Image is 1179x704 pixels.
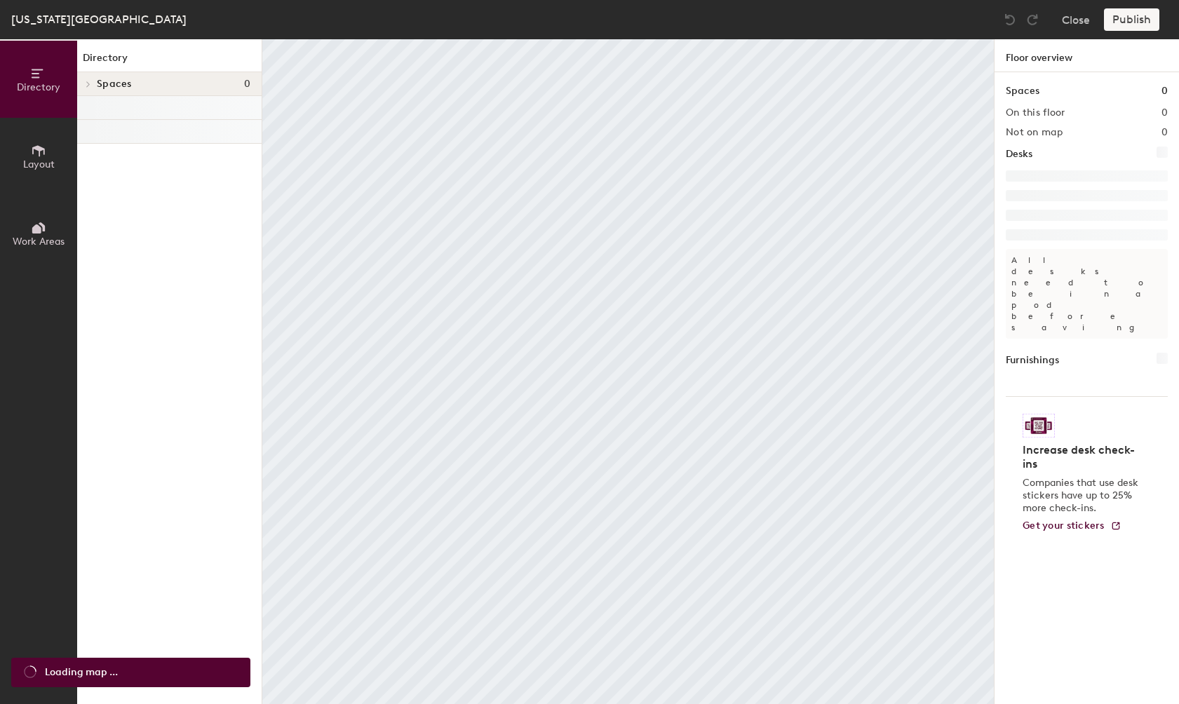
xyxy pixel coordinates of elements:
[1023,520,1121,532] a: Get your stickers
[1006,127,1063,138] h2: Not on map
[17,81,60,93] span: Directory
[13,236,65,248] span: Work Areas
[1161,127,1168,138] h2: 0
[1006,147,1032,162] h1: Desks
[45,665,118,680] span: Loading map ...
[1003,13,1017,27] img: Undo
[1161,83,1168,99] h1: 0
[1062,8,1090,31] button: Close
[1025,13,1039,27] img: Redo
[97,79,132,90] span: Spaces
[1023,443,1143,471] h4: Increase desk check-ins
[1161,107,1168,119] h2: 0
[1006,249,1168,339] p: All desks need to be in a pod before saving
[1006,83,1039,99] h1: Spaces
[1006,107,1065,119] h2: On this floor
[244,79,250,90] span: 0
[262,39,994,704] canvas: Map
[11,11,187,28] div: [US_STATE][GEOGRAPHIC_DATA]
[995,39,1179,72] h1: Floor overview
[1023,414,1055,438] img: Sticker logo
[23,158,55,170] span: Layout
[1006,353,1059,368] h1: Furnishings
[77,50,262,72] h1: Directory
[1023,520,1105,532] span: Get your stickers
[1023,477,1143,515] p: Companies that use desk stickers have up to 25% more check-ins.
